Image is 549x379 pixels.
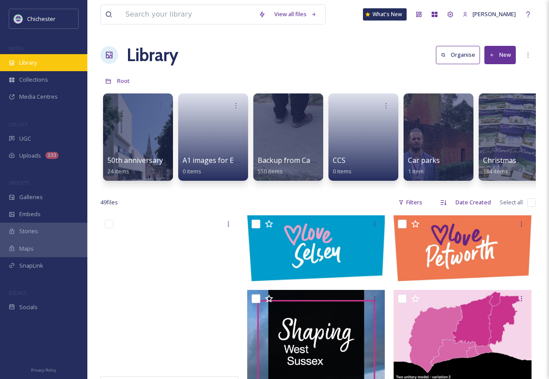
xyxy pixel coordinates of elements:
[19,152,41,160] span: Uploads
[19,76,48,84] span: Collections
[258,155,327,165] span: Backup from Camera
[483,155,516,165] span: Christmas
[19,210,41,218] span: Embeds
[408,156,440,175] a: Car parks1 item
[183,156,261,175] a: A1 images for EPH walls0 items
[19,227,38,235] span: Stories
[258,156,327,175] a: Backup from Camera550 items
[127,42,178,68] a: Library
[19,303,38,311] span: Socials
[117,77,130,85] span: Root
[107,156,163,175] a: 50th anniversary24 items
[394,194,427,211] div: Filters
[483,156,516,175] a: Christmas184 items
[333,167,352,175] span: 0 items
[117,76,130,86] a: Root
[458,6,520,23] a: [PERSON_NAME]
[500,198,523,207] span: Select all
[484,46,516,64] button: New
[31,364,56,375] a: Privacy Policy
[473,10,516,18] span: [PERSON_NAME]
[436,46,480,64] button: Organise
[408,155,440,165] span: Car parks
[19,134,31,143] span: UGC
[394,215,532,281] img: LovePetworth-RGB.jpg
[258,167,283,175] span: 550 items
[9,121,28,127] span: COLLECT
[45,152,59,159] div: 233
[333,155,345,165] span: CCS
[14,14,23,23] img: Logo_of_Chichester_District_Council.png
[9,45,24,52] span: MEDIA
[436,46,484,64] a: Organise
[121,5,254,24] input: Search your library
[270,6,321,23] a: View all files
[183,155,261,165] span: A1 images for EPH walls
[9,179,29,186] span: WIDGETS
[100,198,118,207] span: 49 file s
[363,8,407,21] a: What's New
[483,167,508,175] span: 184 items
[333,156,352,175] a: CCS0 items
[408,167,424,175] span: 1 item
[9,289,26,296] span: SOCIALS
[19,245,34,253] span: Maps
[19,262,43,270] span: SnapLink
[107,155,163,165] span: 50th anniversary
[247,215,385,281] img: LoveSelsey-RGB.jpg
[451,194,495,211] div: Date Created
[107,167,129,175] span: 24 items
[19,93,58,101] span: Media Centres
[19,59,37,67] span: Library
[31,367,56,373] span: Privacy Policy
[19,193,43,201] span: Galleries
[183,167,201,175] span: 0 items
[27,15,55,23] span: Chichester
